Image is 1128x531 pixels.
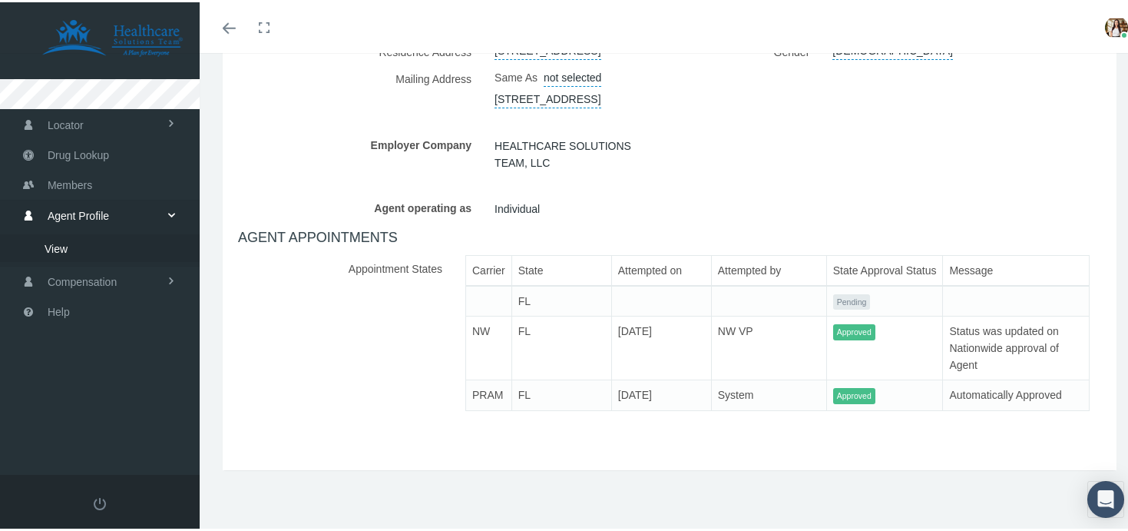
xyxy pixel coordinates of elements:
img: S_Profile_Picture_11571.png [1105,14,1128,37]
a: not selected [544,63,602,85]
td: Status was updated on Nationwide approval of Agent [943,314,1090,378]
td: PRAM [466,378,512,409]
th: Attempted by [711,253,826,284]
span: Individual [495,195,540,218]
label: Employer Company [238,129,483,169]
img: HEALTHCARE SOLUTIONS TEAM, LLC [20,17,204,55]
th: State Approval Status [826,253,943,284]
span: Agent Profile [48,199,109,228]
th: Attempted on [611,253,711,284]
h4: AGENT APPOINTMENTS [238,227,1101,244]
th: Message [943,253,1090,284]
td: NW VP [711,314,826,378]
div: Open Intercom Messenger [1087,479,1124,516]
td: Automatically Approved [943,378,1090,409]
th: State [511,253,611,284]
label: Mailing Address [238,63,483,106]
td: FL [511,314,611,378]
td: System [711,378,826,409]
td: FL [511,284,611,314]
span: HEALTHCARE SOLUTIONS TEAM, LLC [495,132,631,172]
label: Appointment States [238,253,454,421]
span: Locator [48,108,84,138]
span: Same As [495,69,538,81]
a: [STREET_ADDRESS] [495,85,600,106]
td: [DATE] [611,314,711,378]
span: Compensation [48,265,117,294]
td: NW [466,314,512,378]
span: View [45,234,68,260]
label: Agent operating as [238,192,483,219]
span: Approved [833,322,875,338]
td: [DATE] [611,378,711,409]
span: Help [48,295,70,324]
span: Pending [833,292,871,308]
span: Approved [833,386,875,402]
td: FL [511,378,611,409]
span: Drug Lookup [48,138,109,168]
span: Members [48,168,92,197]
th: Carrier [466,253,512,284]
